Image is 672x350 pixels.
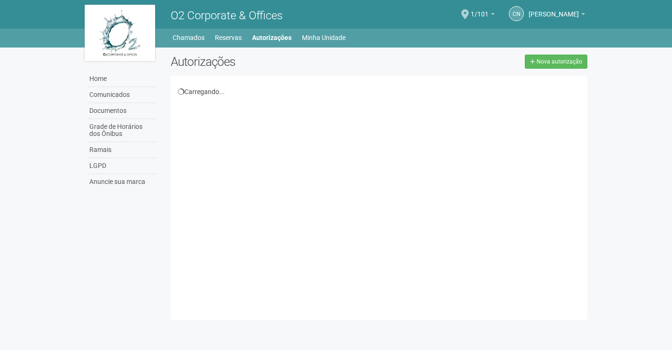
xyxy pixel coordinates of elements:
[87,71,157,87] a: Home
[529,12,585,19] a: [PERSON_NAME]
[537,58,582,65] span: Nova autorização
[509,6,524,21] a: CN
[87,142,157,158] a: Ramais
[471,1,489,18] span: 1/101
[215,31,242,44] a: Reservas
[87,158,157,174] a: LGPD
[171,9,283,22] span: O2 Corporate & Offices
[87,174,157,190] a: Anuncie sua marca
[171,55,372,69] h2: Autorizações
[87,119,157,142] a: Grade de Horários dos Ônibus
[525,55,587,69] a: Nova autorização
[87,87,157,103] a: Comunicados
[87,103,157,119] a: Documentos
[252,31,292,44] a: Autorizações
[85,5,155,61] img: logo.jpg
[302,31,346,44] a: Minha Unidade
[173,31,205,44] a: Chamados
[178,87,581,96] div: Carregando...
[529,1,579,18] span: CELIA NASCIMENTO
[471,12,495,19] a: 1/101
